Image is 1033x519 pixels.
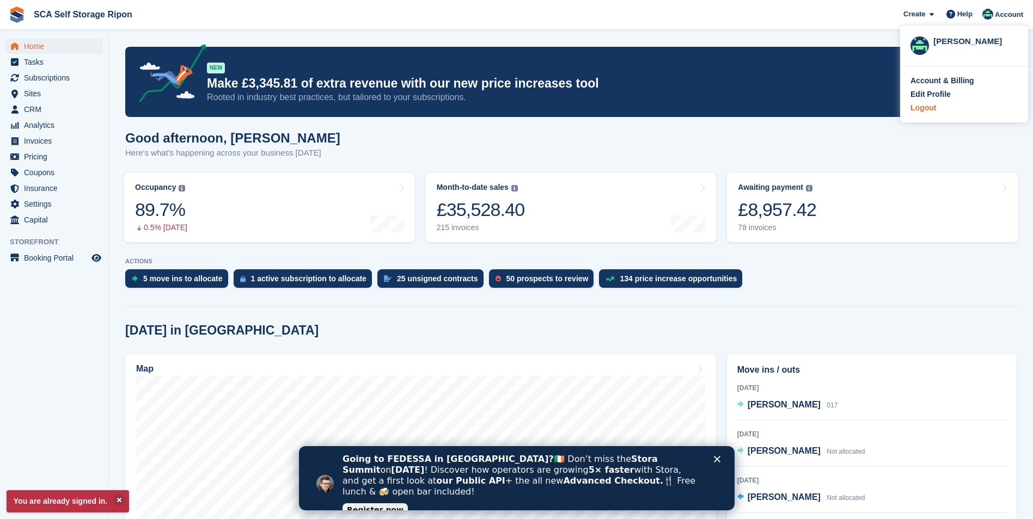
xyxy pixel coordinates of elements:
div: 1 active subscription to allocate [251,274,366,283]
div: Account & Billing [910,75,974,86]
a: Register now [44,57,109,70]
a: Edit Profile [910,89,1018,100]
div: Edit Profile [910,89,951,100]
span: Not allocated [827,448,865,455]
div: Logout [910,102,936,114]
img: price-adjustments-announcement-icon-8257ccfd72463d97f412b2fc003d46551f7dbcb40ab6d574587a9cd5c0d94... [130,44,206,106]
a: menu [5,250,103,265]
img: prospect-51fa495bee0391a8d652442698ab0144808aea92771e9ea1ae160a38d050c398.svg [496,275,501,282]
p: Rooted in industry best practices, but tailored to your subscriptions. [207,91,921,103]
span: Invoices [24,133,89,149]
a: menu [5,133,103,149]
a: Preview store [90,251,103,264]
h1: Good afternoon, [PERSON_NAME] [125,131,340,145]
a: 25 unsigned contracts [377,269,489,293]
div: [DATE] [737,429,1006,439]
a: menu [5,54,103,70]
img: price_increase_opportunities-93ffe204e8149a01c8c9dc8f82e8f89637d9d84a8eef4429ea346261dce0b2c0.svg [606,276,614,281]
a: [PERSON_NAME] Not allocated [737,491,865,505]
h2: Move ins / outs [737,363,1006,376]
a: menu [5,39,103,54]
div: Close [415,10,426,16]
img: Thomas Webb [910,36,929,55]
h2: [DATE] in [GEOGRAPHIC_DATA] [125,323,319,338]
div: 89.7% [135,199,187,221]
a: Account & Billing [910,75,1018,86]
div: 25 unsigned contracts [397,274,478,283]
span: Subscriptions [24,70,89,85]
div: [DATE] [737,475,1006,485]
a: menu [5,102,103,117]
span: Sites [24,86,89,101]
span: Booking Portal [24,250,89,265]
span: [PERSON_NAME] [748,492,821,502]
div: £8,957.42 [738,199,816,221]
a: 50 prospects to review [489,269,600,293]
img: icon-info-grey-7440780725fd019a000dd9b08b2336e03edf1995a4989e88bcd33f0948082b44.svg [511,185,518,191]
div: £35,528.40 [437,199,525,221]
img: contract_signature_icon-13c848040528278c33f63329250d36e43548de30e8caae1d1a13099fd9432cc5.svg [384,275,392,282]
div: [PERSON_NAME] [933,35,1018,45]
div: 0.5% [DATE] [135,223,187,232]
a: SCA Self Storage Ripon [29,5,137,23]
div: 134 price increase opportunities [620,274,737,283]
span: Not allocated [827,494,865,502]
a: [PERSON_NAME] 017 [737,398,838,412]
a: Occupancy 89.7% 0.5% [DATE] [124,173,415,242]
span: Coupons [24,165,89,180]
p: Here's what's happening across your business [DATE] [125,147,340,159]
div: 215 invoices [437,223,525,232]
div: 78 invoices [738,223,816,232]
img: active_subscription_to_allocate_icon-d502201f5373d7db506a760aba3b589e785aa758c864c3986d89f69b8ff3... [240,275,246,282]
iframe: Intercom live chat banner [299,446,735,510]
span: [PERSON_NAME] [748,400,821,409]
p: Make £3,345.81 of extra revenue with our new price increases tool [207,76,921,91]
div: Month-to-date sales [437,183,509,192]
div: Awaiting payment [738,183,803,192]
span: Capital [24,212,89,227]
div: Occupancy [135,183,176,192]
a: 5 move ins to allocate [125,269,234,293]
p: You are already signed in. [7,490,129,512]
img: move_ins_to_allocate_icon-fdf77a2bb77ea45bf5b3d319d69a93e2d87916cf1d5bf7949dd705db3b84f3ca.svg [132,275,138,282]
div: [DATE] [737,383,1006,393]
a: menu [5,181,103,196]
span: Help [957,9,973,20]
span: [PERSON_NAME] [748,446,821,455]
a: Month-to-date sales £35,528.40 215 invoices [426,173,717,242]
a: menu [5,165,103,180]
img: icon-info-grey-7440780725fd019a000dd9b08b2336e03edf1995a4989e88bcd33f0948082b44.svg [806,185,812,191]
img: Thomas Webb [982,9,993,20]
a: menu [5,149,103,164]
a: menu [5,86,103,101]
div: NEW [207,63,225,73]
span: Home [24,39,89,54]
div: 5 move ins to allocate [143,274,223,283]
span: 017 [827,401,838,409]
p: ACTIONS [125,258,1017,265]
div: 50 prospects to review [506,274,589,283]
span: Create [903,9,925,20]
img: icon-info-grey-7440780725fd019a000dd9b08b2336e03edf1995a4989e88bcd33f0948082b44.svg [179,185,185,191]
span: Account [995,9,1023,20]
h2: Map [136,364,154,374]
span: Settings [24,196,89,212]
a: 134 price increase opportunities [599,269,748,293]
a: Awaiting payment £8,957.42 78 invoices [727,173,1018,242]
span: Insurance [24,181,89,196]
span: Storefront [10,237,108,248]
span: Pricing [24,149,89,164]
a: menu [5,70,103,85]
span: Tasks [24,54,89,70]
a: 1 active subscription to allocate [234,269,377,293]
a: menu [5,212,103,227]
a: Logout [910,102,1018,114]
